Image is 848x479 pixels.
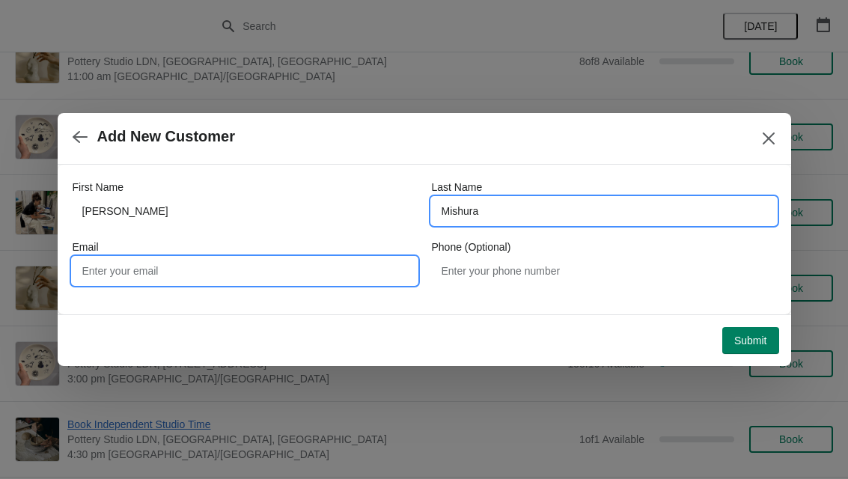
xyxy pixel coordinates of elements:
input: John [73,198,417,225]
button: Close [755,125,782,152]
input: Smith [432,198,776,225]
label: Email [73,239,99,254]
input: Enter your phone number [432,257,776,284]
button: Submit [722,327,779,354]
span: Submit [734,335,767,347]
input: Enter your email [73,257,417,284]
label: Last Name [432,180,483,195]
label: First Name [73,180,123,195]
label: Phone (Optional) [432,239,511,254]
h2: Add New Customer [97,128,235,145]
